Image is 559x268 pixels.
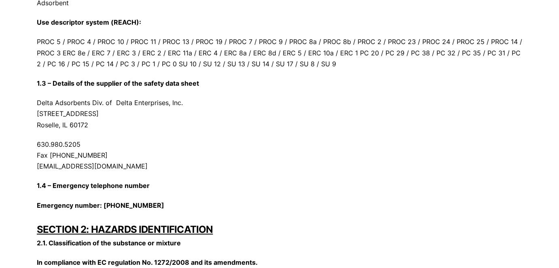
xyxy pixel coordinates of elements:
strong: 1.3 – Details of the supplier of the safety data sheet [37,79,199,87]
strong: 1.4 – Emergency telephone number [37,181,150,190]
p: Delta Adsorbents Div. of Delta Enterprises, Inc. [STREET_ADDRESS] Roselle, IL 60172 [37,97,522,131]
strong: Emergency number: [PHONE_NUMBER] [37,201,164,209]
strong: 2.1. Classification of the substance or mixture [37,239,181,247]
p: PROC 5 / PROC 4 / PROC 10 / PROC 11 / PROC 13 / PROC 19 / PROC 7 / PROC 9 / PROC 8a / PROC 8b / P... [37,36,522,70]
strong: Use descriptor system (REACH): [37,18,141,26]
strong: SECTION 2: HAZARDS IDENTIFICATION [37,224,213,235]
strong: In compliance with EC regulation No. 1272/2008 and its amendments. [37,258,258,266]
p: 630.980.5205 Fax [PHONE_NUMBER] [EMAIL_ADDRESS][DOMAIN_NAME] [37,139,522,172]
